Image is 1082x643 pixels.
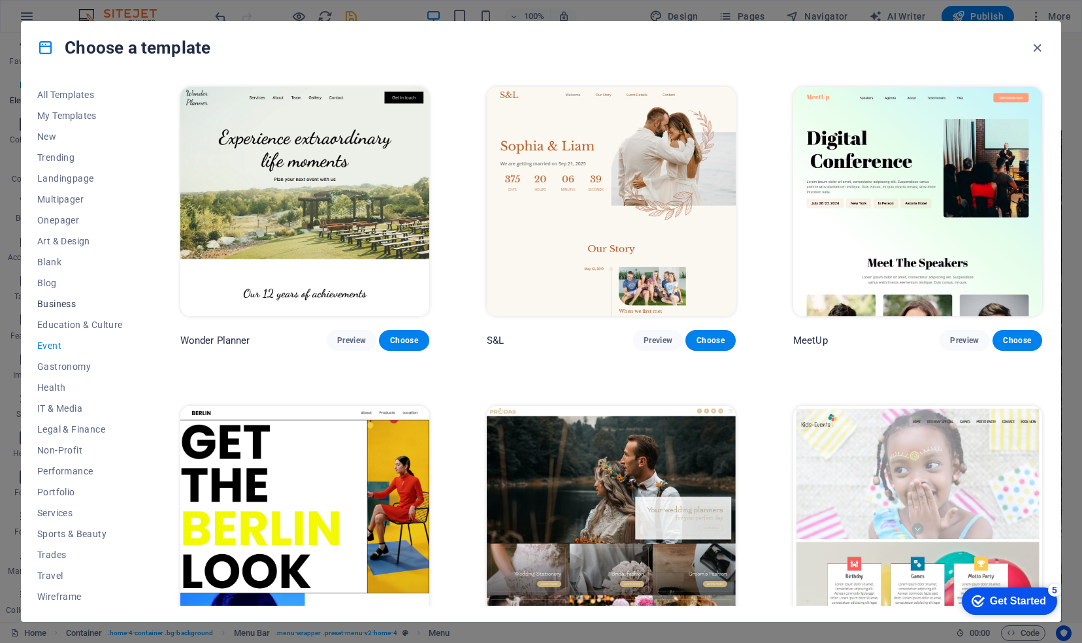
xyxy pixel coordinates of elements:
button: Landingpage [37,168,123,189]
button: Multipager [37,189,123,210]
button: Portfolio [37,482,123,503]
span: Trending [37,152,123,163]
span: Art & Design [37,236,123,246]
button: Blank [37,252,123,272]
button: Business [37,293,123,314]
button: Trades [37,544,123,565]
button: Services [37,503,123,523]
button: Event [37,335,123,356]
span: Choose [389,335,418,346]
button: Blog [37,272,123,293]
img: Kids-Events [793,406,1042,635]
button: Choose [379,330,429,351]
span: My Templates [37,110,123,121]
span: Wireframe [37,591,123,602]
span: Preview [337,335,366,346]
button: Trending [37,147,123,168]
img: Wonder Planner [180,87,429,316]
button: Sports & Beauty [37,523,123,544]
span: Gastronomy [37,361,123,372]
button: Health [37,377,123,398]
span: Non-Profit [37,445,123,455]
div: Get Started [39,14,95,26]
button: All Templates [37,84,123,105]
span: Preview [950,335,979,346]
button: Performance [37,461,123,482]
span: Multipager [37,194,123,205]
span: All Templates [37,90,123,100]
button: Preview [633,330,683,351]
h4: Choose a template [37,37,210,58]
img: MeetUp [793,87,1042,316]
button: Legal & Finance [37,419,123,440]
button: Wireframe [37,586,123,607]
span: Preview [644,335,672,346]
div: Get Started 5 items remaining, 0% complete [10,7,106,34]
span: Blank [37,257,123,267]
span: IT & Media [37,403,123,414]
span: Trades [37,550,123,560]
img: S&L [487,87,736,316]
p: S&L [487,334,504,347]
button: My Templates [37,105,123,126]
span: Event [37,340,123,351]
span: New [37,131,123,142]
span: Sports & Beauty [37,529,123,539]
button: Art & Design [37,231,123,252]
p: Wonder Planner [180,334,250,347]
p: MeetUp [793,334,828,347]
img: BERLIN [180,406,429,635]
img: Priodas [487,406,736,635]
span: Choose [696,335,725,346]
span: Health [37,382,123,393]
button: Choose [685,330,735,351]
button: Non-Profit [37,440,123,461]
div: 5 [97,3,110,16]
button: Education & Culture [37,314,123,335]
span: Business [37,299,123,309]
button: IT & Media [37,398,123,419]
span: Choose [1003,335,1032,346]
span: Onepager [37,215,123,225]
button: Choose [992,330,1042,351]
span: Performance [37,466,123,476]
span: Blog [37,278,123,288]
button: New [37,126,123,147]
span: Landingpage [37,173,123,184]
button: Preview [327,330,376,351]
span: Legal & Finance [37,424,123,435]
button: Travel [37,565,123,586]
span: Services [37,508,123,518]
button: Preview [940,330,989,351]
span: Portfolio [37,487,123,497]
button: Onepager [37,210,123,231]
span: Education & Culture [37,320,123,330]
button: Gastronomy [37,356,123,377]
span: Travel [37,570,123,581]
